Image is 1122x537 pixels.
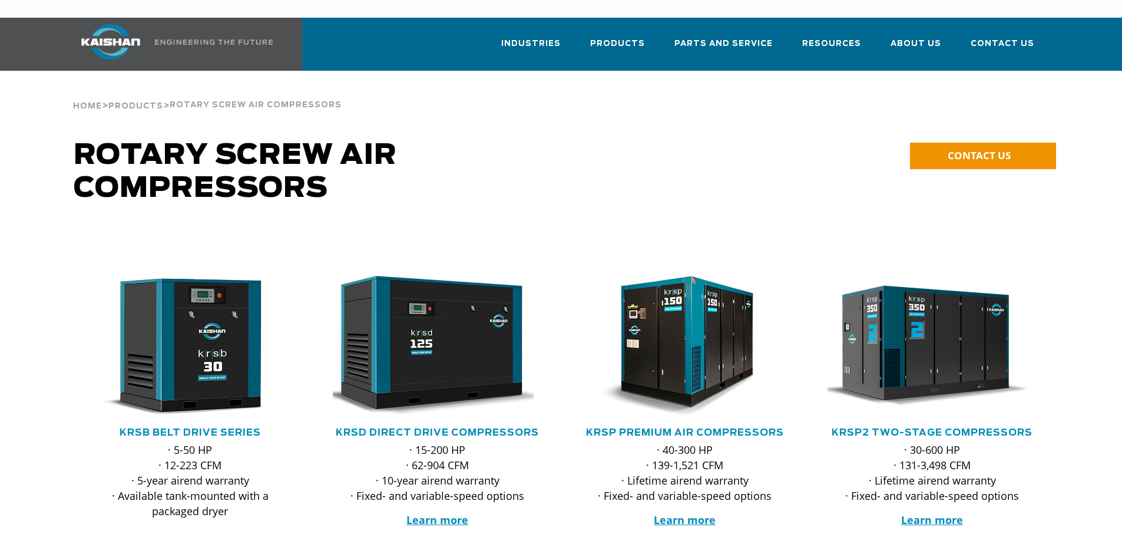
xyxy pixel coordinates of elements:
a: Products [108,100,163,111]
div: krsd125 [333,276,542,417]
a: Learn more [901,513,963,527]
a: Home [73,100,102,111]
a: Learn more [406,513,468,527]
div: krsb30 [85,276,295,417]
img: krsb30 [77,276,286,417]
a: Learn more [654,513,716,527]
p: · 40-300 HP · 139-1,521 CFM · Lifetime airend warranty · Fixed- and variable-speed options [580,442,790,503]
div: krsp150 [580,276,790,417]
div: krsp350 [828,276,1037,417]
img: krsp350 [819,276,1028,417]
span: About Us [891,37,941,51]
span: Industries [501,37,561,51]
a: KRSD Direct Drive Compressors [336,428,539,437]
a: KRSP2 Two-Stage Compressors [832,428,1032,437]
img: krsd125 [324,276,534,417]
span: Rotary Screw Air Compressors [74,141,397,203]
p: · 15-200 HP · 62-904 CFM · 10-year airend warranty · Fixed- and variable-speed options [333,442,542,503]
span: Contact Us [971,37,1034,51]
a: Contact Us [971,28,1034,68]
span: Parts and Service [674,37,773,51]
a: KRSP Premium Air Compressors [586,428,784,437]
p: · 30-600 HP · 131-3,498 CFM · Lifetime airend warranty · Fixed- and variable-speed options [828,442,1037,503]
a: Industries [501,28,561,68]
a: Kaishan USA [67,18,275,71]
span: Rotary Screw Air Compressors [170,101,342,109]
a: Products [590,28,645,68]
span: CONTACT US [948,149,1011,162]
a: Resources [802,28,861,68]
span: Products [108,103,163,110]
a: KRSB Belt Drive Series [120,428,261,437]
img: kaishan logo [67,24,155,60]
a: CONTACT US [910,143,1056,169]
img: krsp150 [571,276,781,417]
a: About Us [891,28,941,68]
a: Parts and Service [674,28,773,68]
span: Products [590,37,645,51]
span: Resources [802,37,861,51]
div: > > [73,71,342,116]
span: Home [73,103,102,110]
img: Engineering the future [155,39,273,45]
